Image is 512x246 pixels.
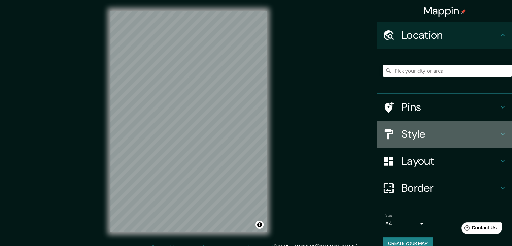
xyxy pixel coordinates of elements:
canvas: Map [110,11,267,232]
h4: Layout [402,154,499,168]
div: A4 [385,218,426,229]
label: Size [385,213,392,218]
div: Pins [377,94,512,121]
h4: Border [402,181,499,195]
h4: Style [402,127,499,141]
button: Toggle attribution [255,221,264,229]
div: Location [377,22,512,49]
img: pin-icon.png [460,9,466,14]
h4: Pins [402,100,499,114]
div: Layout [377,148,512,175]
h4: Mappin [423,4,466,18]
div: Border [377,175,512,202]
iframe: Help widget launcher [452,220,505,239]
div: Style [377,121,512,148]
h4: Location [402,28,499,42]
input: Pick your city or area [383,65,512,77]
